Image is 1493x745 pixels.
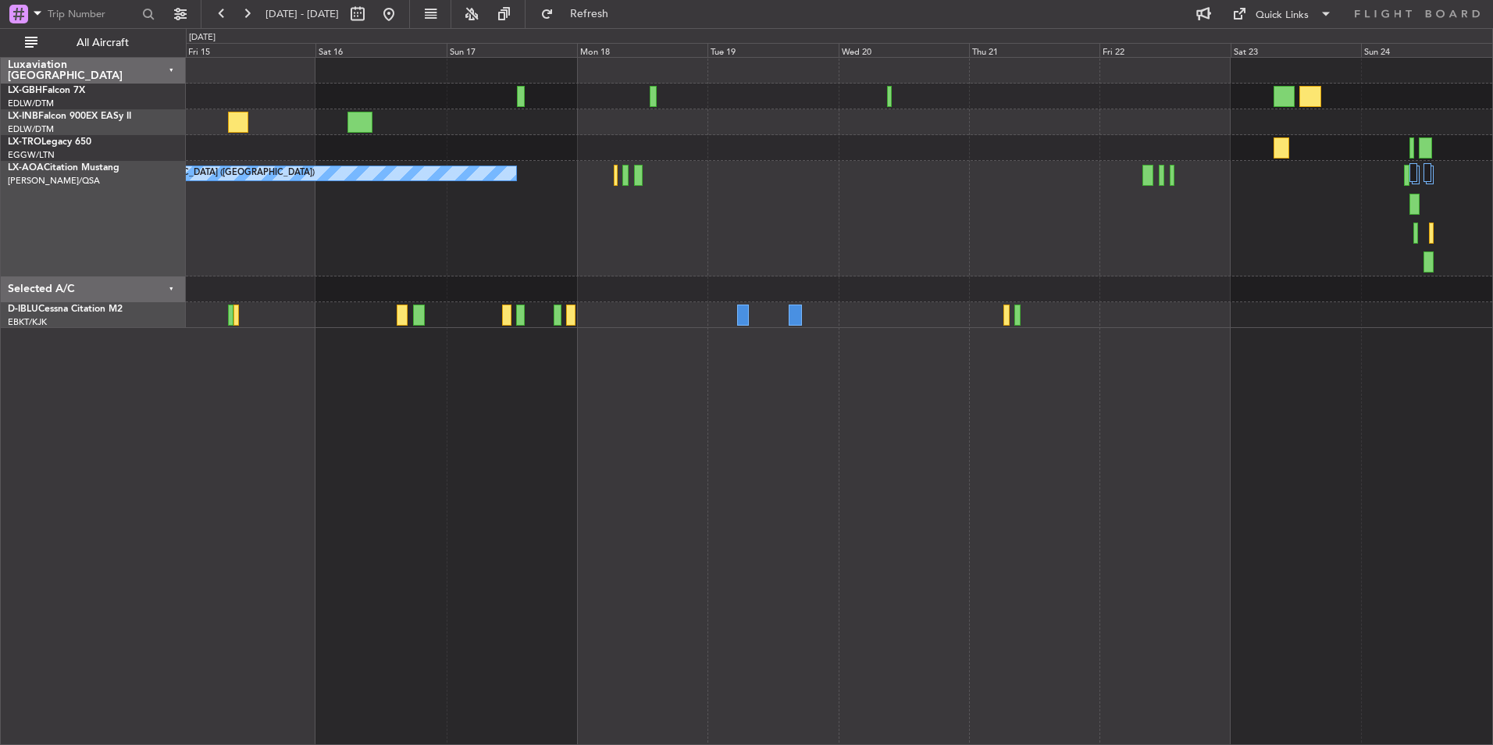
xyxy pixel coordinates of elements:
[8,316,47,328] a: EBKT/KJK
[8,305,38,314] span: D-IBLU
[59,162,315,185] div: No Crew Ostend-[GEOGRAPHIC_DATA] ([GEOGRAPHIC_DATA])
[8,137,41,147] span: LX-TRO
[8,86,85,95] a: LX-GBHFalcon 7X
[839,43,969,57] div: Wed 20
[185,43,315,57] div: Fri 15
[8,175,100,187] a: [PERSON_NAME]/QSA
[1361,43,1491,57] div: Sun 24
[1224,2,1340,27] button: Quick Links
[41,37,165,48] span: All Aircraft
[8,112,38,121] span: LX-INB
[265,7,339,21] span: [DATE] - [DATE]
[8,86,42,95] span: LX-GBH
[1099,43,1230,57] div: Fri 22
[8,123,54,135] a: EDLW/DTM
[17,30,169,55] button: All Aircraft
[8,98,54,109] a: EDLW/DTM
[447,43,577,57] div: Sun 17
[533,2,627,27] button: Refresh
[8,163,44,173] span: LX-AOA
[8,305,123,314] a: D-IBLUCessna Citation M2
[707,43,838,57] div: Tue 19
[8,149,55,161] a: EGGW/LTN
[189,31,216,45] div: [DATE]
[8,163,119,173] a: LX-AOACitation Mustang
[315,43,446,57] div: Sat 16
[557,9,622,20] span: Refresh
[48,2,137,26] input: Trip Number
[8,112,131,121] a: LX-INBFalcon 900EX EASy II
[1256,8,1309,23] div: Quick Links
[1231,43,1361,57] div: Sat 23
[577,43,707,57] div: Mon 18
[969,43,1099,57] div: Thu 21
[8,137,91,147] a: LX-TROLegacy 650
